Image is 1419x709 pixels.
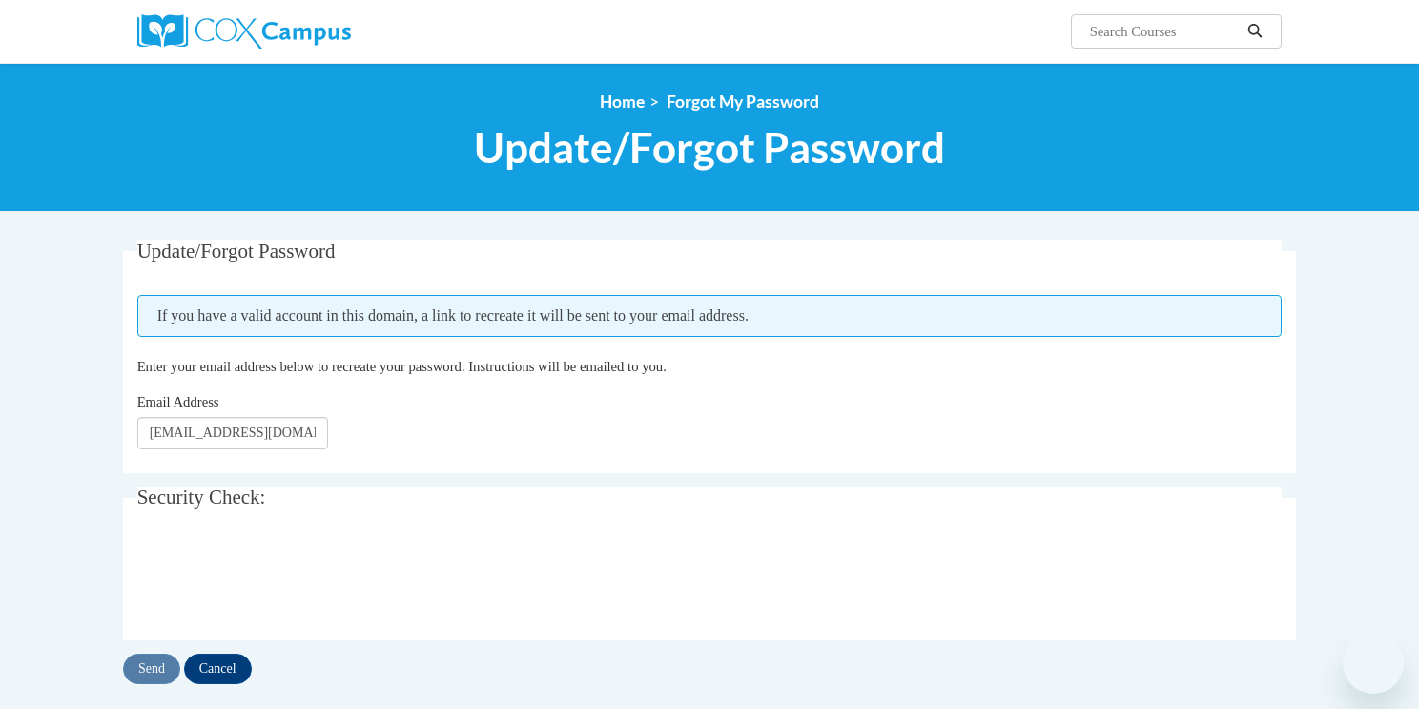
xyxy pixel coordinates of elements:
span: Enter your email address below to recreate your password. Instructions will be emailed to you. [137,359,667,374]
iframe: reCAPTCHA [137,542,427,616]
a: Cox Campus [137,14,500,49]
input: Email [137,417,328,449]
span: Security Check: [137,486,266,509]
a: Home [600,92,645,112]
span: Update/Forgot Password [137,240,336,262]
img: Cox Campus [137,14,351,49]
span: Update/Forgot Password [474,122,945,173]
iframe: Button to launch messaging window [1343,633,1404,694]
button: Search [1241,20,1269,43]
span: Email Address [137,394,219,409]
input: Search Courses [1088,20,1241,43]
span: Forgot My Password [667,92,819,112]
span: If you have a valid account in this domain, a link to recreate it will be sent to your email addr... [137,295,1283,337]
input: Cancel [184,654,252,684]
